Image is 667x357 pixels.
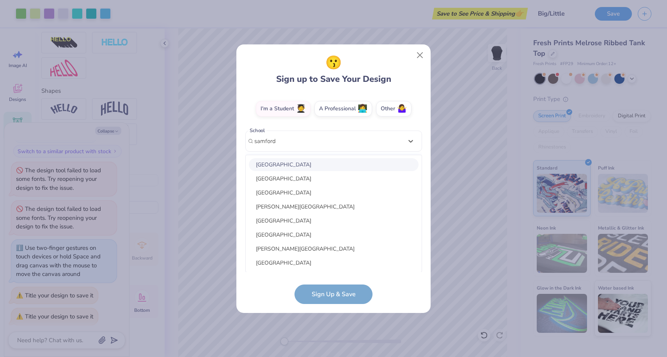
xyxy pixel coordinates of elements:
label: Other [376,101,412,117]
div: [PERSON_NAME][GEOGRAPHIC_DATA] [249,200,419,213]
div: [GEOGRAPHIC_DATA] [249,256,419,269]
span: 😗 [325,53,342,73]
div: [GEOGRAPHIC_DATA] [249,172,419,185]
label: A Professional [314,101,372,117]
div: [GEOGRAPHIC_DATA] [249,186,419,199]
div: [GEOGRAPHIC_DATA] [249,158,419,171]
span: 🧑‍🎓 [296,104,306,113]
div: Sign up to Save Your Design [276,53,391,86]
span: 👩‍💻 [358,104,367,113]
div: [PERSON_NAME][GEOGRAPHIC_DATA] [249,242,419,255]
div: [GEOGRAPHIC_DATA] [249,214,419,227]
span: 🤷‍♀️ [397,104,407,113]
button: Close [413,48,428,62]
div: [GEOGRAPHIC_DATA] [249,270,419,283]
div: [GEOGRAPHIC_DATA] [249,228,419,241]
label: School [248,127,266,134]
label: I'm a Student [256,101,310,117]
